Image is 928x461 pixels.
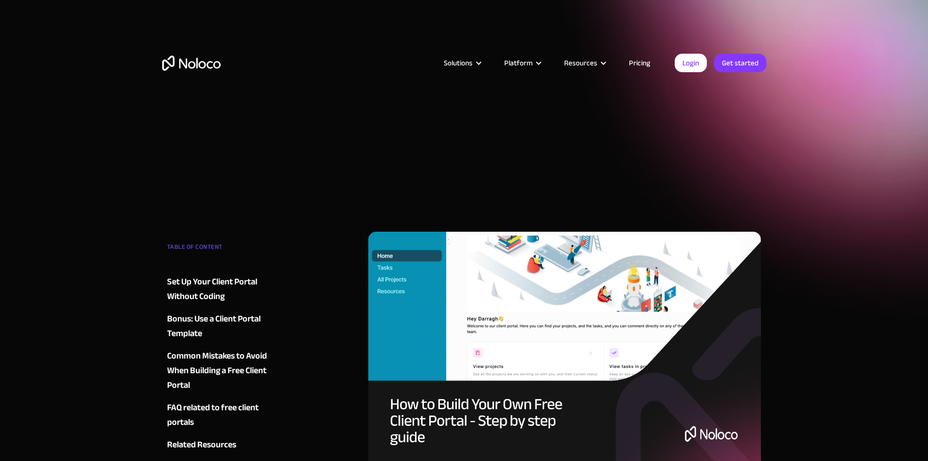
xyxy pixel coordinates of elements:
[167,349,285,393] a: Common Mistakes to Avoid When Building a Free Client Portal
[167,401,285,430] a: FAQ related to free client portals
[714,54,766,72] a: Get started
[552,57,617,69] div: Resources
[675,54,707,72] a: Login
[444,57,473,69] div: Solutions
[167,312,285,341] a: Bonus: Use a Client Portal Template
[167,438,236,452] div: Related Resources
[167,438,285,452] a: Related Resources
[432,57,492,69] div: Solutions
[564,57,597,69] div: Resources
[162,56,221,71] a: home
[617,57,663,69] a: Pricing
[167,240,285,259] div: TABLE OF CONTENT
[167,275,285,304] a: Set Up Your Client Portal Without Coding
[492,57,552,69] div: Platform
[504,57,532,69] div: Platform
